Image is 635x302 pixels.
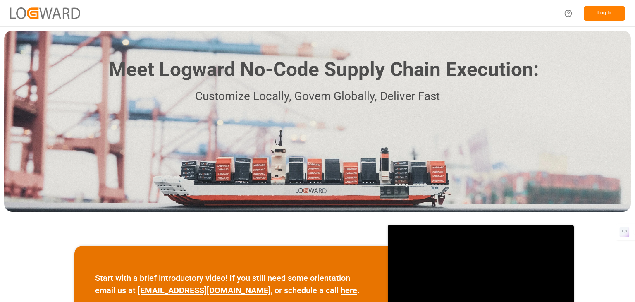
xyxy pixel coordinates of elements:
img: Logward_new_orange.png [10,7,80,19]
button: Help Center [559,4,578,23]
a: [EMAIL_ADDRESS][DOMAIN_NAME] [138,285,271,295]
button: Log In [584,6,625,21]
a: here [341,285,357,295]
p: Start with a brief introductory video! If you still need some orientation email us at , or schedu... [95,272,367,297]
h1: Meet Logward No-Code Supply Chain Execution: [109,55,539,84]
p: Customize Locally, Govern Globally, Deliver Fast [96,87,539,106]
